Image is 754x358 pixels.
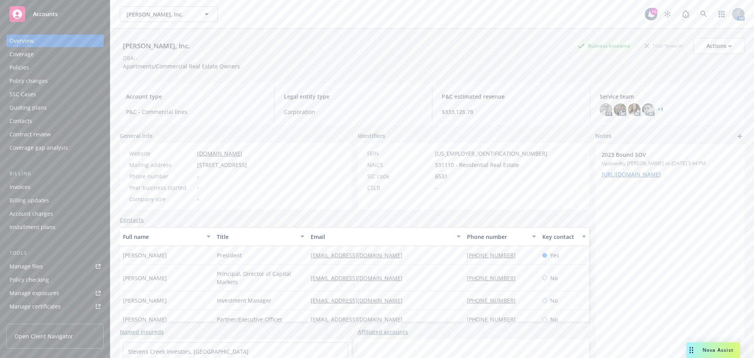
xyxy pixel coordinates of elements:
div: Coverage [9,48,34,61]
span: Legal entity type [284,92,423,101]
span: P&C estimated revenue [442,92,580,101]
button: Email [307,227,464,246]
div: Manage claims [9,314,49,326]
span: [PERSON_NAME], Inc. [126,10,194,18]
div: Total Rewards [641,41,687,51]
div: Phone number [129,172,194,180]
div: Email [311,233,452,241]
span: Principal, Director of Capital Markets [217,270,304,286]
span: Identifiers [358,132,385,140]
span: 6531 [435,172,448,180]
div: Installment plans [9,221,55,233]
a: Manage certificates [6,300,104,313]
a: Coverage gap analysis [6,141,104,154]
span: No [550,274,558,282]
a: Policy checking [6,274,104,286]
span: General info [120,132,153,140]
div: FEIN [367,149,432,158]
div: DBA: - [123,54,137,62]
div: Manage exposures [9,287,59,299]
span: [US_EMPLOYER_IDENTIFICATION_NUMBER] [435,149,547,158]
a: Overview [6,35,104,47]
a: Coverage [6,48,104,61]
div: SSC Cases [9,88,36,101]
div: Overview [9,35,34,47]
a: Accounts [6,3,104,25]
span: Corporation [284,108,423,116]
span: Investment Manager [217,296,271,305]
span: Partner/Executive Officer [217,315,282,323]
div: Policy changes [9,75,48,87]
span: - [197,195,199,203]
a: [URL][DOMAIN_NAME] [602,171,661,178]
div: Contract review [9,128,51,141]
div: Company size [129,195,194,203]
a: Stevens Creek Investors, [GEOGRAPHIC_DATA] [128,348,249,355]
div: Tools [6,249,104,257]
span: P&C - Commercial lines [126,108,265,116]
a: Account charges [6,207,104,220]
div: [PERSON_NAME], Inc. [120,41,193,51]
a: Stop snowing [660,6,675,22]
span: Updated by [PERSON_NAME] on [DATE] 3:44 PM [602,160,738,167]
a: Switch app [714,6,730,22]
div: Manage certificates [9,300,61,313]
span: [PERSON_NAME] [123,274,167,282]
span: [PERSON_NAME] [123,251,167,259]
a: Policy changes [6,75,104,87]
span: No [550,315,558,323]
div: Policy checking [9,274,49,286]
div: Business Insurance [574,41,634,51]
div: Phone number [467,233,527,241]
button: Phone number [464,227,539,246]
button: [PERSON_NAME], Inc. [120,6,218,22]
a: Quoting plans [6,101,104,114]
a: Installment plans [6,221,104,233]
a: [EMAIL_ADDRESS][DOMAIN_NAME] [311,316,409,323]
span: [PERSON_NAME] [123,296,167,305]
a: Manage exposures [6,287,104,299]
div: Website [129,149,194,158]
div: Invoices [9,181,31,193]
span: 531110 - Residential Real Estate [435,161,519,169]
div: Title [217,233,296,241]
span: President [217,251,242,259]
div: Coverage gap analysis [9,141,68,154]
a: Search [696,6,712,22]
span: - [197,172,199,180]
a: Billing updates [6,194,104,207]
div: Billing updates [9,194,49,207]
span: Service team [600,92,738,101]
button: Actions [694,38,745,54]
span: Accounts [33,11,58,17]
a: Manage files [6,260,104,273]
a: Named insureds [120,328,164,336]
div: CSLB [367,184,432,192]
div: SIC code [367,172,432,180]
a: Report a Bug [678,6,694,22]
a: [EMAIL_ADDRESS][DOMAIN_NAME] [311,252,409,259]
span: - [197,184,199,192]
button: Nova Assist [686,342,740,358]
a: [EMAIL_ADDRESS][DOMAIN_NAME] [311,297,409,304]
span: Open Client Navigator [15,332,73,340]
span: [PERSON_NAME] [123,315,167,323]
img: photo [642,103,655,116]
div: Contacts [9,115,32,127]
a: SSC Cases [6,88,104,101]
div: NAICS [367,161,432,169]
a: [PHONE_NUMBER] [467,316,522,323]
div: 2023 Bound SOVUpdatedby [PERSON_NAME] on [DATE] 3:44 PM[URL][DOMAIN_NAME] [595,144,745,185]
div: Key contact [542,233,577,241]
span: Nova Assist [703,347,734,353]
div: Year business started [129,184,194,192]
span: [STREET_ADDRESS] [197,161,247,169]
span: Notes [595,132,611,141]
span: Account type [126,92,265,101]
a: [PHONE_NUMBER] [467,297,522,304]
a: [EMAIL_ADDRESS][DOMAIN_NAME] [311,274,409,282]
div: Mailing address [129,161,194,169]
span: Apartments/Commercial Real Estate Owners [123,62,240,70]
img: photo [600,103,612,116]
a: Policies [6,61,104,74]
